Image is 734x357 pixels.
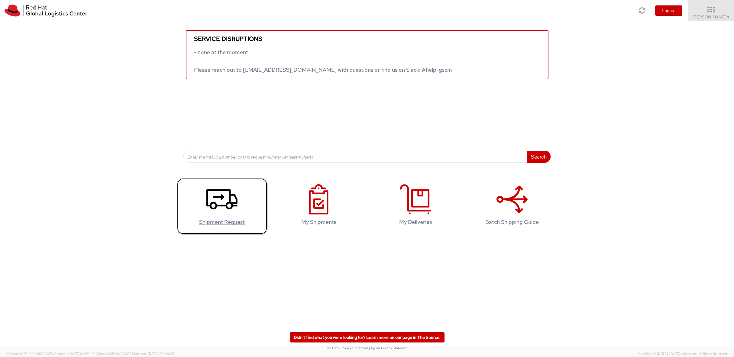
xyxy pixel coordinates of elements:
[95,352,174,356] span: Client: 2025.18.0-71d3358
[655,5,682,16] button: Logout
[692,14,730,20] span: [PERSON_NAME]
[280,219,358,225] h4: My Shipments
[290,332,445,342] a: Didn't find what you were looking for? Learn more on our page in The Source.
[183,219,261,225] h4: Shipment Request
[273,178,364,234] a: My Shipments
[194,35,540,42] h5: Service disruptions
[527,151,551,163] button: Search
[57,352,95,356] span: master, [DATE] 09:50:40
[183,151,527,163] input: Enter the tracking number or ship request number (at least 4 chars)
[5,5,87,17] img: rh-logistics-00dfa346123c4ec078e1.svg
[369,346,409,350] a: | Agistix Privacy Statement
[325,346,368,350] a: Red Hat's Privacy Statement
[726,15,730,20] span: ▼
[467,178,558,234] a: Batch Shipping Guide
[473,219,551,225] h4: Batch Shipping Guide
[7,352,95,356] span: Server: 2025.19.0-91c74307f99
[377,219,454,225] h4: My Deliveries
[194,49,452,73] span: - none at the moment Please reach out to [EMAIL_ADDRESS][DOMAIN_NAME] with questions or find us o...
[136,352,174,356] span: master, [DATE] 09:46:25
[186,30,548,79] a: Service disruptions - none at the moment Please reach out to [EMAIL_ADDRESS][DOMAIN_NAME] with qu...
[638,352,727,356] span: Copyright © [DATE]-[DATE] Agistix Inc., All Rights Reserved
[370,178,461,234] a: My Deliveries
[177,178,267,234] a: Shipment Request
